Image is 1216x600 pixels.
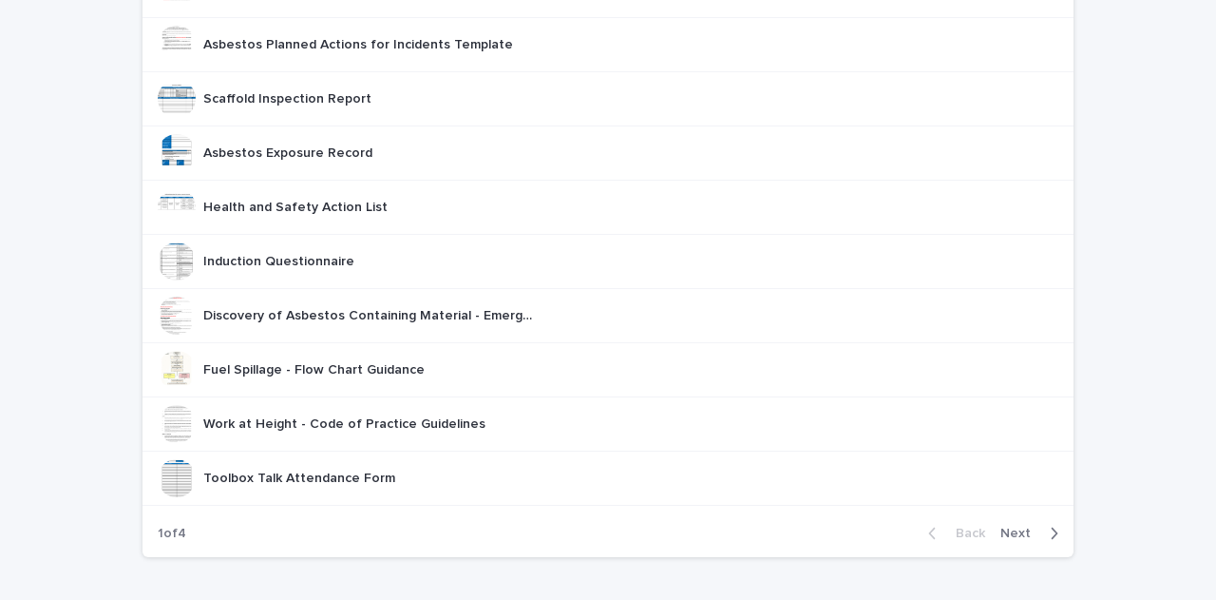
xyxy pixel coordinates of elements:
[142,343,1073,397] tr: Fuel Spillage - Flow Chart GuidanceFuel Spillage - Flow Chart Guidance
[142,397,1073,452] tr: Work at Height - Code of Practice GuidelinesWork at Height - Code of Practice Guidelines
[203,196,391,216] p: Health and Safety Action List
[944,527,985,540] span: Back
[203,87,375,107] p: Scaffold Inspection Report
[203,33,517,53] p: Asbestos Planned Actions for Incidents Template
[142,126,1073,181] tr: Asbestos Exposure RecordAsbestos Exposure Record
[203,304,540,324] p: Discovery of Asbestos Containing Material - Emergency Procedure
[142,289,1073,343] tr: Discovery of Asbestos Containing Material - Emergency ProcedureDiscovery of Asbestos Containing M...
[203,413,489,433] p: Work at Height - Code of Practice Guidelines
[1000,527,1042,540] span: Next
[142,511,201,557] p: 1 of 4
[142,18,1073,72] tr: Asbestos Planned Actions for Incidents TemplateAsbestos Planned Actions for Incidents Template
[203,467,399,487] p: Toolbox Talk Attendance Form
[203,142,376,162] p: Asbestos Exposure Record
[203,358,428,378] p: Fuel Spillage - Flow Chart Guidance
[142,72,1073,126] tr: Scaffold Inspection ReportScaffold Inspection Report
[993,525,1073,542] button: Next
[142,181,1073,235] tr: Health and Safety Action ListHealth and Safety Action List
[142,235,1073,289] tr: Induction QuestionnaireInduction Questionnaire
[913,525,993,542] button: Back
[142,452,1073,506] tr: Toolbox Talk Attendance FormToolbox Talk Attendance Form
[203,250,358,270] p: Induction Questionnaire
